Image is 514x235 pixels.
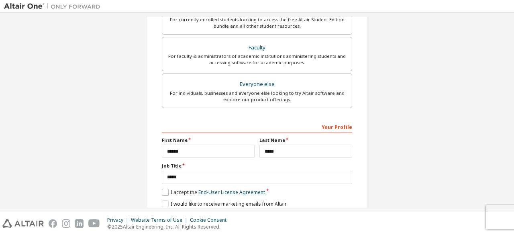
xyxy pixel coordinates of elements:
img: Altair One [4,2,104,10]
div: Everyone else [167,79,347,90]
p: © 2025 Altair Engineering, Inc. All Rights Reserved. [107,223,231,230]
label: First Name [162,137,255,143]
div: For individuals, businesses and everyone else looking to try Altair software and explore our prod... [167,90,347,103]
a: End-User License Agreement [198,189,265,196]
img: altair_logo.svg [2,219,44,228]
label: I accept the [162,189,265,196]
img: facebook.svg [49,219,57,228]
div: For currently enrolled students looking to access the free Altair Student Edition bundle and all ... [167,16,347,29]
div: Faculty [167,42,347,53]
div: Privacy [107,217,131,223]
img: linkedin.svg [75,219,84,228]
label: Last Name [259,137,352,143]
div: Website Terms of Use [131,217,190,223]
img: youtube.svg [88,219,100,228]
div: Your Profile [162,120,352,133]
img: instagram.svg [62,219,70,228]
div: For faculty & administrators of academic institutions administering students and accessing softwa... [167,53,347,66]
div: Cookie Consent [190,217,231,223]
label: I would like to receive marketing emails from Altair [162,200,287,207]
label: Job Title [162,163,352,169]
